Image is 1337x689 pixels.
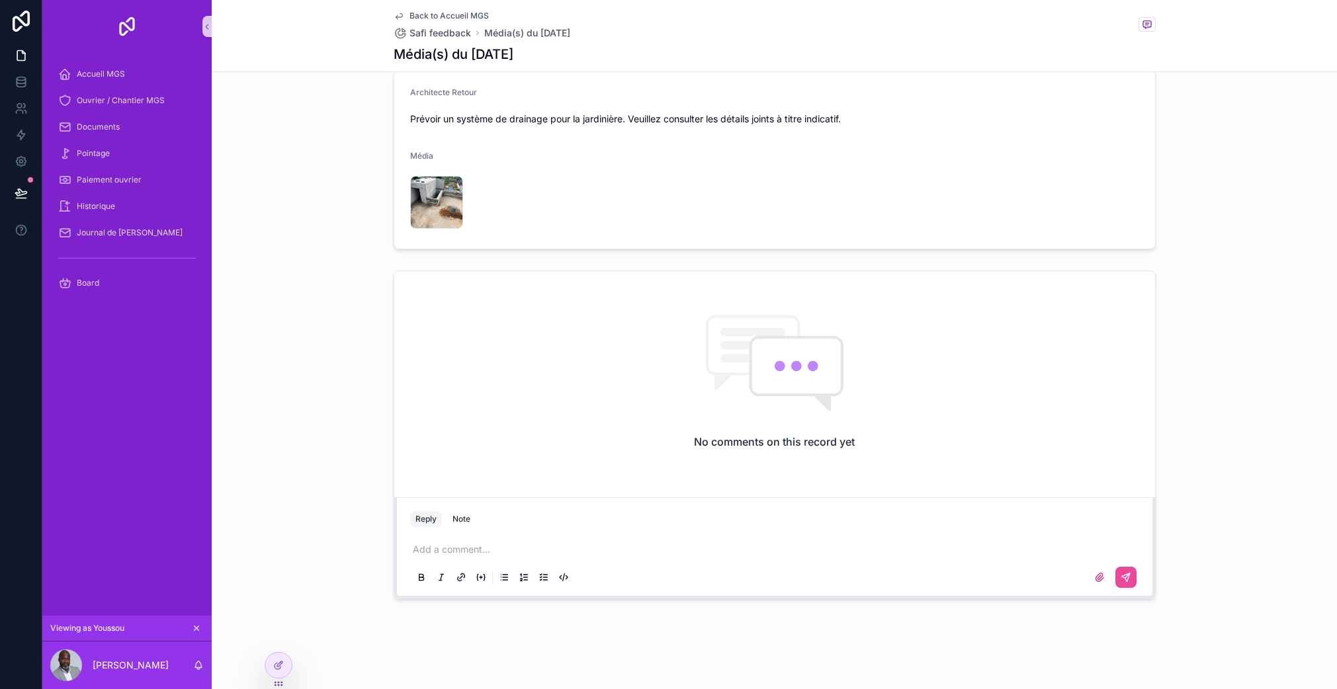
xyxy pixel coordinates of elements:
[484,26,570,40] a: Média(s) du [DATE]
[77,122,120,132] span: Documents
[50,194,204,218] a: Historique
[50,89,204,112] a: Ouvrier / Chantier MGS
[394,26,471,40] a: Safi feedback
[453,514,470,524] div: Note
[77,95,165,106] span: Ouvrier / Chantier MGS
[50,271,204,295] a: Board
[116,16,138,37] img: App logo
[50,115,204,139] a: Documents
[42,53,212,312] div: scrollable content
[410,151,433,161] span: Média
[410,511,442,527] button: Reply
[447,511,476,527] button: Note
[394,45,513,63] h1: Média(s) du [DATE]
[77,201,115,212] span: Historique
[50,62,204,86] a: Accueil MGS
[410,26,471,40] span: Safi feedback
[394,11,489,21] a: Back to Accueil MGS
[50,623,124,633] span: Viewing as Youssou
[694,434,855,450] h2: No comments on this record yet
[410,112,1139,126] span: Prévoir un système de drainage pour la jardinière. Veuillez consulter les détails joints à titre ...
[50,142,204,165] a: Pointage
[410,11,489,21] span: Back to Accueil MGS
[77,175,142,185] span: Paiement ouvrier
[77,148,110,159] span: Pointage
[50,221,204,245] a: Journal de [PERSON_NAME]
[77,69,125,79] span: Accueil MGS
[77,278,99,288] span: Board
[93,659,169,672] p: [PERSON_NAME]
[410,87,477,97] span: Architecte Retour
[50,168,204,192] a: Paiement ouvrier
[77,227,183,238] span: Journal de [PERSON_NAME]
